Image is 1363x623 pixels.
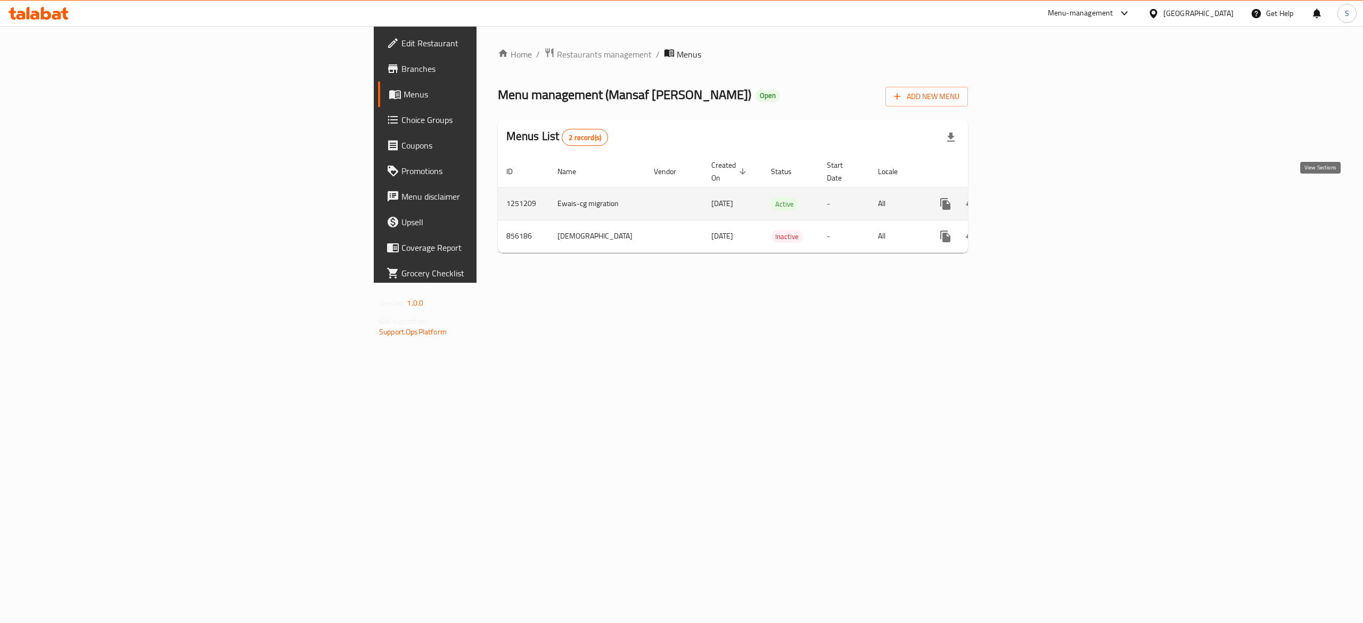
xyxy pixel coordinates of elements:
span: Locale [878,165,912,178]
h2: Menus List [506,128,608,146]
button: Add New Menu [885,87,968,106]
td: All [869,220,924,252]
span: Inactive [771,231,803,243]
a: Menus [378,81,602,107]
button: Change Status [958,191,984,217]
div: Open [756,89,780,102]
span: Status [771,165,806,178]
div: Inactive [771,230,803,243]
div: [GEOGRAPHIC_DATA] [1163,7,1234,19]
span: Menu management ( Mansaf [PERSON_NAME] ) [498,83,751,106]
div: Total records count [562,129,608,146]
span: Coupons [401,139,593,152]
span: Coverage Report [401,241,593,254]
span: Start Date [827,159,857,184]
span: Add New Menu [894,90,959,103]
div: Export file [938,125,964,150]
a: Edit Restaurant [378,30,602,56]
li: / [656,48,660,61]
button: Change Status [958,224,984,249]
span: 1.0.0 [407,296,423,310]
a: Choice Groups [378,107,602,133]
span: Menus [677,48,701,61]
button: more [933,224,958,249]
div: Menu-management [1048,7,1113,20]
a: Upsell [378,209,602,235]
span: Restaurants management [557,48,652,61]
span: Promotions [401,165,593,177]
a: Support.OpsPlatform [379,325,447,339]
span: Menu disclaimer [401,190,593,203]
th: Actions [924,155,1044,188]
nav: breadcrumb [498,47,968,61]
span: Grocery Checklist [401,267,593,280]
span: Created On [711,159,750,184]
span: Vendor [654,165,690,178]
a: Coverage Report [378,235,602,260]
a: Grocery Checklist [378,260,602,286]
table: enhanced table [498,155,1044,253]
span: Version: [379,296,405,310]
a: Branches [378,56,602,81]
td: All [869,187,924,220]
span: Open [756,91,780,100]
span: 2 record(s) [562,133,607,143]
span: S [1345,7,1349,19]
td: - [818,187,869,220]
a: Coupons [378,133,602,158]
span: Edit Restaurant [401,37,593,50]
span: Name [557,165,590,178]
td: - [818,220,869,252]
span: Active [771,198,798,210]
a: Promotions [378,158,602,184]
span: [DATE] [711,196,733,210]
button: more [933,191,958,217]
span: [DATE] [711,229,733,243]
span: Upsell [401,216,593,228]
a: Menu disclaimer [378,184,602,209]
span: Get support on: [379,314,428,328]
span: Branches [401,62,593,75]
span: Choice Groups [401,113,593,126]
span: ID [506,165,527,178]
span: Menus [404,88,593,101]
